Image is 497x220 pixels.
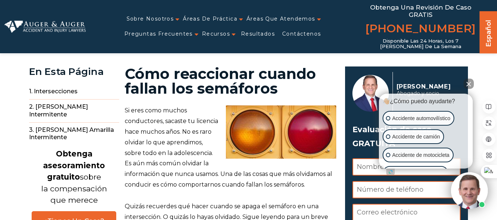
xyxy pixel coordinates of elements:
[80,172,101,181] font: sobre
[29,103,88,118] font: 2. [PERSON_NAME] intermitente
[202,30,230,37] font: Recursos
[124,26,193,42] a: Preguntas frecuentes
[392,115,450,121] font: Accidente automovilístico
[365,21,476,38] a: [PHONE_NUMBER]
[365,22,476,35] font: [PHONE_NUMBER]
[397,83,451,90] font: [PERSON_NAME]
[29,126,114,141] font: 3. [PERSON_NAME] amarilla intermitente
[392,134,440,140] font: Accidente de camión
[125,65,316,97] font: Cómo reaccionar cuando fallan los semáforos
[352,181,461,198] input: Número de teléfono
[226,105,336,159] img: Luz reflectora
[241,30,275,37] font: Resultados
[43,149,105,181] font: Obtenga asesoramiento gratuito
[29,88,78,95] font: 1. Intersecciones
[383,98,455,104] font: 👋🏼¿Cómo puedo ayudarte?
[386,169,395,175] a: Chat abierto para adquirentes
[483,13,494,51] a: Español
[29,66,104,77] font: En esta página
[127,11,174,26] a: Sobre nosotros
[127,15,174,22] font: Sobre nosotros
[241,26,275,42] a: Resultados
[367,4,474,19] span: Obtenga una revisión de caso GRATIS
[50,195,98,205] font: que merece
[41,184,107,193] font: la compensación
[392,152,450,158] font: Accidente de motocicleta
[246,15,315,22] font: Áreas que atendemos
[124,30,193,37] font: Preguntas frecuentes
[380,38,461,50] font: Disponible las 24 horas, los 7 [PERSON_NAME] de la semana
[183,11,237,26] a: Áreas de práctica
[464,79,474,89] button: Cerrar el widget de chat de Intaker
[370,4,471,18] font: Obtenga una revisión de caso GRATIS
[352,158,461,176] input: Nombre
[352,75,389,112] img: Herbert Auger
[352,125,432,148] font: Evaluación de caso GRATUITA
[282,30,321,37] font: Contáctenos
[484,19,493,47] font: Español
[282,26,321,42] a: Contáctenos
[451,172,488,209] img: Avatar del widget de entrada
[183,15,237,22] font: Áreas de práctica
[246,11,315,26] a: Áreas que atendemos
[4,21,86,33] img: Logotipo de abogados de accidentes y lesiones de Auger & Auger
[202,26,230,42] a: Recursos
[125,107,332,188] font: Si eres como muchos conductores, sacaste tu licencia hace muchos años. No es raro olvidar lo que ...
